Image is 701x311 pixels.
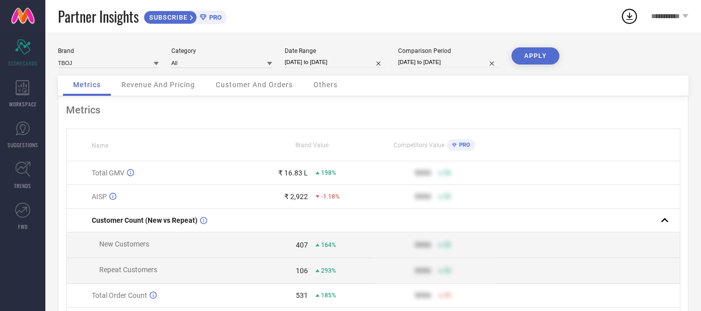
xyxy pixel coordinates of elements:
span: Repeat Customers [99,266,157,274]
span: 50 [444,193,451,200]
span: Brand Value [295,142,329,149]
span: Metrics [73,81,101,89]
input: Select date range [285,57,386,68]
span: 50 [444,241,451,248]
span: FWD [18,223,28,230]
span: New Customers [99,240,149,248]
div: ₹ 16.83 L [278,169,308,177]
div: Comparison Period [398,47,499,54]
span: AISP [92,193,107,201]
a: SUBSCRIBEPRO [144,8,227,24]
span: Competitors Value [394,142,444,149]
span: SUBSCRIBE [144,14,190,21]
span: Total GMV [92,169,124,177]
span: PRO [457,142,470,148]
input: Select comparison period [398,57,499,68]
div: ₹ 2,922 [284,193,308,201]
span: Partner Insights [58,6,139,27]
div: 407 [296,241,308,249]
span: 50 [444,292,451,299]
div: 9999 [415,169,431,177]
span: TRENDS [14,182,31,190]
div: 9999 [415,193,431,201]
span: SCORECARDS [8,59,38,67]
span: Total Order Count [92,291,147,299]
span: SUGGESTIONS [8,141,38,149]
span: Others [313,81,338,89]
span: Revenue And Pricing [121,81,195,89]
span: Customer Count (New vs Repeat) [92,216,198,224]
span: Customer And Orders [216,81,293,89]
div: Open download list [620,7,639,25]
div: 531 [296,291,308,299]
div: Category [171,47,272,54]
span: PRO [207,14,222,21]
button: APPLY [512,47,559,65]
div: Date Range [285,47,386,54]
div: Brand [58,47,159,54]
span: 50 [444,267,451,274]
div: 9999 [415,267,431,275]
span: 185% [321,292,336,299]
span: 198% [321,169,336,176]
div: 9999 [415,241,431,249]
span: 164% [321,241,336,248]
span: Name [92,142,108,149]
span: 293% [321,267,336,274]
div: Metrics [66,104,680,116]
span: 50 [444,169,451,176]
div: 9999 [415,291,431,299]
span: -1.18% [321,193,340,200]
div: 106 [296,267,308,275]
span: WORKSPACE [9,100,37,108]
